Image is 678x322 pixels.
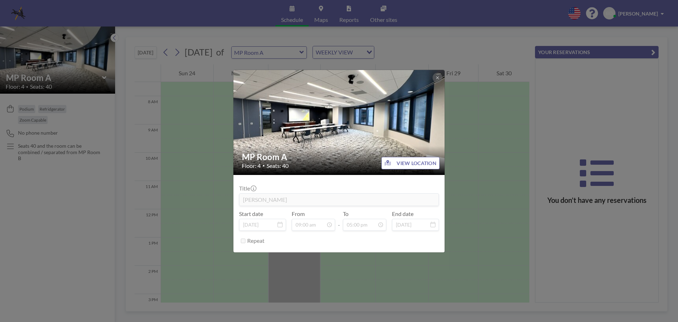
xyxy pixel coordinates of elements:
label: Start date [239,210,263,217]
span: - [338,213,340,228]
span: • [262,163,265,168]
span: Seats: 40 [267,162,289,169]
label: End date [392,210,414,217]
label: Repeat [247,237,264,244]
label: To [343,210,349,217]
label: Title [239,185,256,192]
h2: MP Room A [242,152,437,162]
label: From [292,210,305,217]
button: VIEW LOCATION [381,157,440,169]
input: (No title) [239,194,439,206]
span: Floor: 4 [242,162,261,169]
img: 537.JPEG [233,43,445,202]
